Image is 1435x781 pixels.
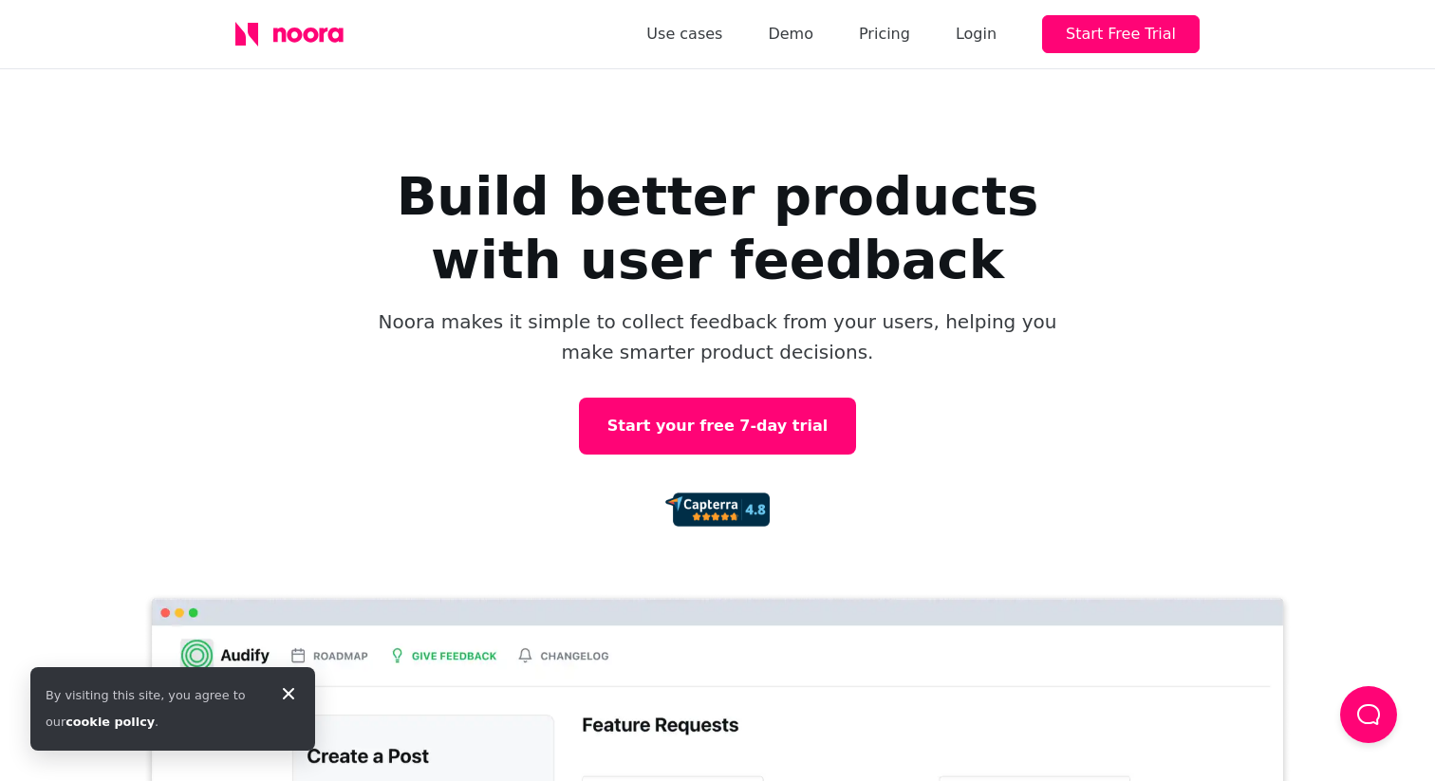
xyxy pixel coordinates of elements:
[46,682,262,735] div: By visiting this site, you agree to our .
[1042,15,1200,53] button: Start Free Trial
[579,398,856,455] a: Start your free 7-day trial
[1340,686,1397,743] button: Load Chat
[65,715,155,729] a: cookie policy
[956,21,997,47] div: Login
[768,21,813,47] a: Demo
[376,307,1059,367] p: Noora makes it simple to collect feedback from your users, helping you make smarter product decis...
[338,164,1097,291] h1: Build better products with user feedback
[859,21,910,47] a: Pricing
[646,21,722,47] a: Use cases
[665,493,770,527] img: 92d72d4f0927c2c8b0462b8c7b01ca97.png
